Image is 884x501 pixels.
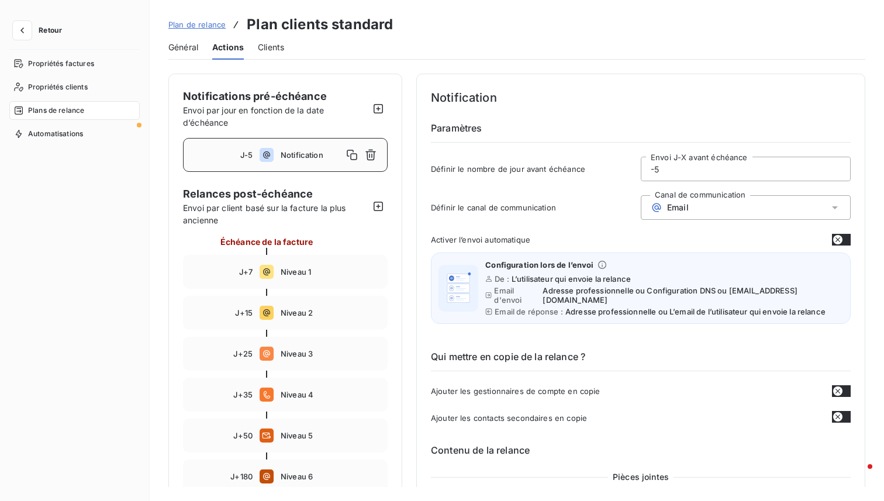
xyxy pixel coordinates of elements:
span: J+50 [233,431,253,440]
span: Envoi par client basé sur la facture la plus ancienne [183,202,369,226]
a: Propriétés factures [9,54,140,73]
span: Notification [281,150,343,160]
a: Propriétés clients [9,78,140,96]
span: Niveau 3 [281,349,380,358]
h6: Paramètres [431,121,851,143]
h6: Qui mettre en copie de la relance ? [431,350,851,371]
span: Plan de relance [168,20,226,29]
span: Adresse professionnelle ou Configuration DNS ou [EMAIL_ADDRESS][DOMAIN_NAME] [543,286,843,305]
span: J+15 [235,308,253,317]
img: illustration helper email [441,269,476,307]
span: J+7 [239,267,253,277]
span: Notifications pré-échéance [183,90,327,102]
span: Retour [39,27,62,34]
span: Propriétés clients [28,82,88,92]
span: Pièces jointes [608,471,674,483]
iframe: Intercom live chat [844,461,872,489]
a: Plans de relance [9,101,140,120]
span: Échéance de la facture [220,236,313,248]
span: Envoi par jour en fonction de la date d’échéance [183,105,324,127]
span: De : [495,274,509,284]
h4: Notification [431,88,851,107]
span: Niveau 1 [281,267,380,277]
span: Actions [212,42,244,53]
span: Configuration lors de l’envoi [485,260,593,269]
span: Automatisations [28,129,83,139]
a: Plan de relance [168,19,226,30]
span: Adresse professionnelle ou L’email de l’utilisateur qui envoie la relance [565,307,826,316]
span: J+180 [230,472,253,481]
span: Propriétés factures [28,58,94,69]
span: J+25 [233,349,253,358]
span: Niveau 4 [281,390,380,399]
span: Niveau 2 [281,308,380,317]
h3: Plan clients standard [247,14,393,35]
h6: Contenu de la relance [431,443,851,457]
a: Automatisations [9,125,140,143]
span: Ajouter les gestionnaires de compte en copie [431,386,600,396]
span: Plans de relance [28,105,84,116]
span: Définir le nombre de jour avant échéance [431,164,641,174]
span: Niveau 5 [281,431,380,440]
span: Niveau 6 [281,472,380,481]
span: J+35 [233,390,253,399]
span: Définir le canal de communication [431,203,641,212]
span: Email d'envoi [494,286,540,305]
span: Ajouter les contacts secondaires en copie [431,413,587,423]
button: Retour [9,21,71,40]
span: Clients [258,42,284,53]
span: Général [168,42,198,53]
span: Email de réponse : [495,307,563,316]
span: J-5 [240,150,253,160]
span: Relances post-échéance [183,186,369,202]
span: Email [667,203,689,212]
span: Activer l’envoi automatique [431,235,530,244]
span: L’utilisateur qui envoie la relance [512,274,631,284]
